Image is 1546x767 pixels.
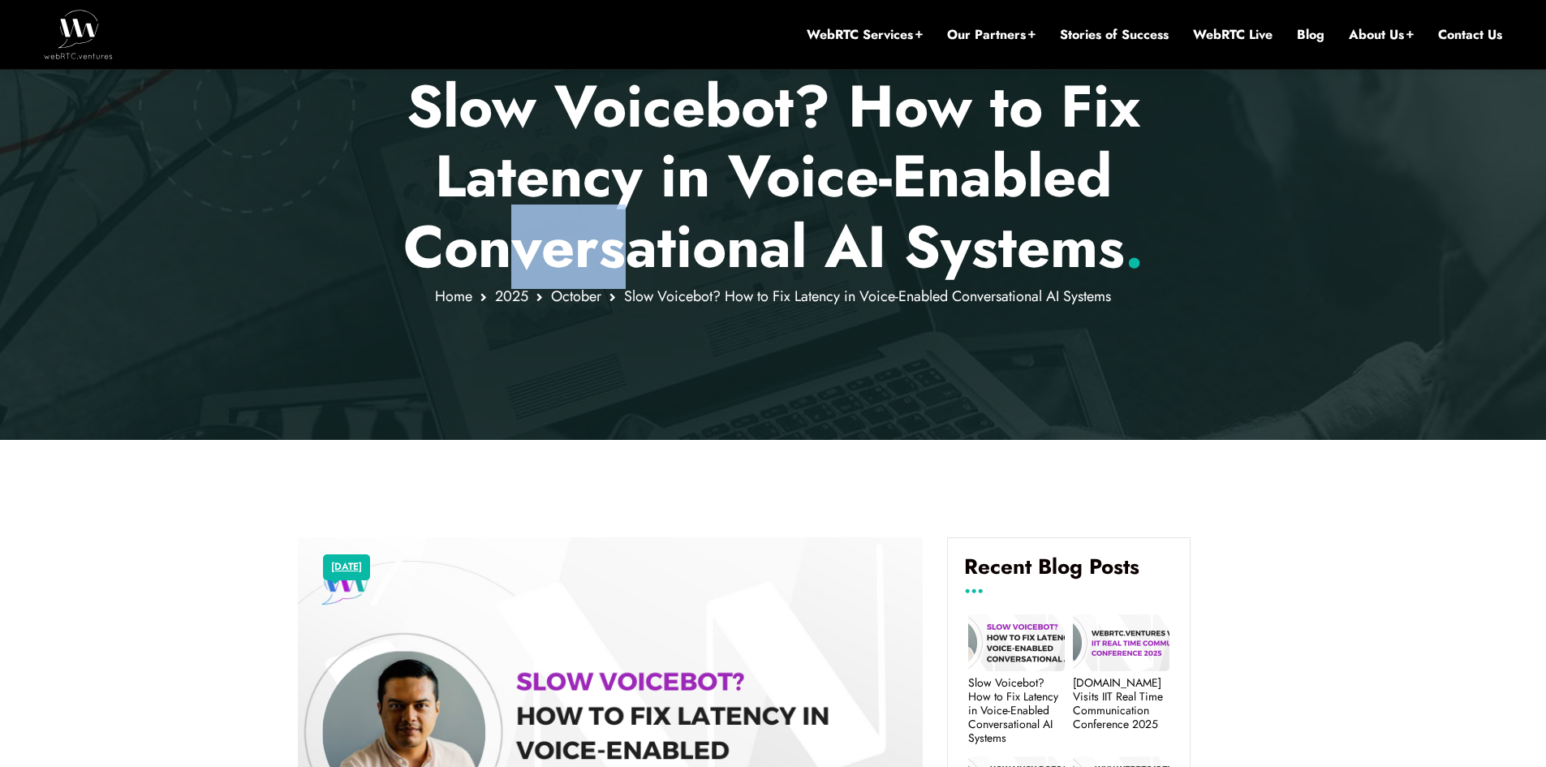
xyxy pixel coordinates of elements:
[624,286,1111,307] span: Slow Voicebot? How to Fix Latency in Voice-Enabled Conversational AI Systems
[298,71,1248,282] h1: Slow Voicebot? How to Fix Latency in Voice-Enabled Conversational AI Systems
[551,286,601,307] a: October
[435,286,472,307] a: Home
[331,557,362,578] a: [DATE]
[1193,26,1273,44] a: WebRTC Live
[44,10,113,58] img: WebRTC.ventures
[1125,205,1143,289] span: .
[947,26,1036,44] a: Our Partners
[1297,26,1324,44] a: Blog
[1438,26,1502,44] a: Contact Us
[968,676,1065,744] a: Slow Voicebot? How to Fix Latency in Voice-Enabled Conversational AI Systems
[964,554,1173,592] h4: Recent Blog Posts
[1349,26,1414,44] a: About Us
[1060,26,1169,44] a: Stories of Success
[495,286,528,307] a: 2025
[807,26,923,44] a: WebRTC Services
[1073,676,1169,730] a: [DOMAIN_NAME] Visits IIT Real Time Communication Conference 2025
